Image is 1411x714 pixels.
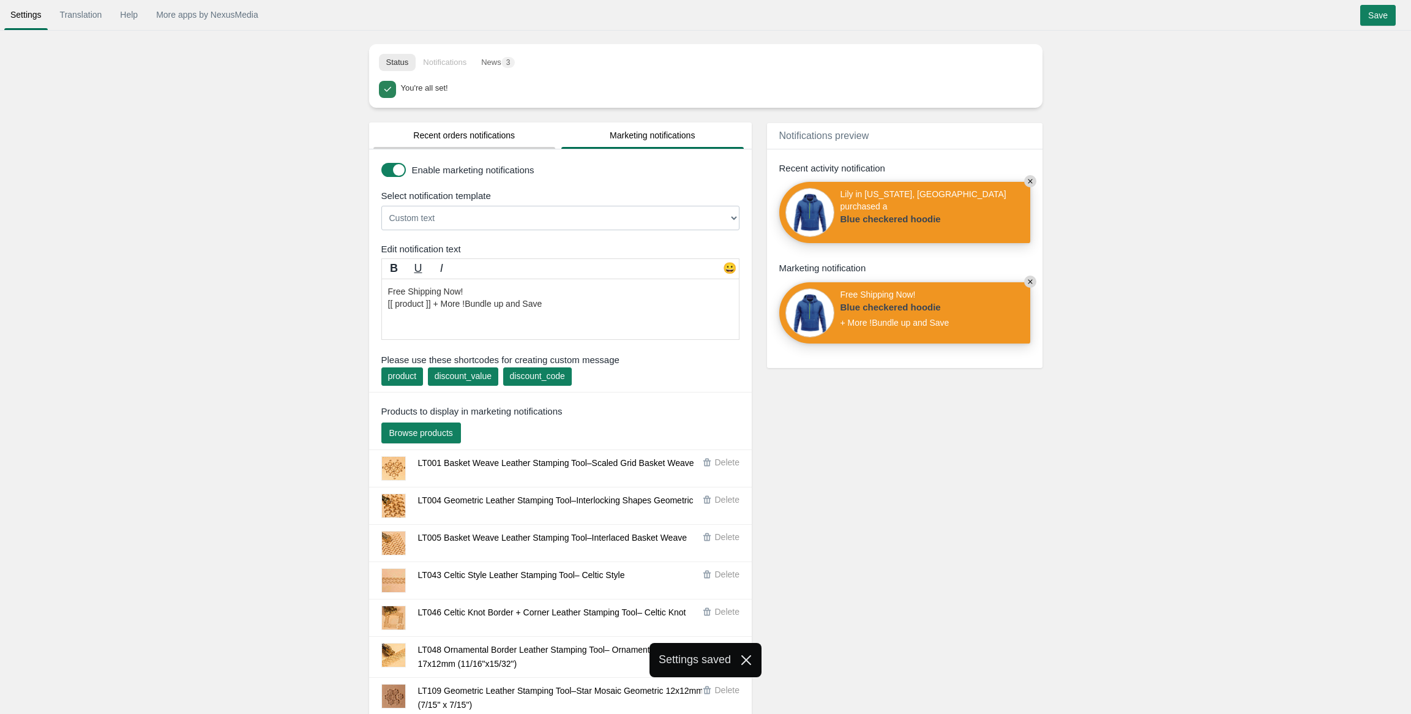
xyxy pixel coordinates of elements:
div: Marketing notification [779,261,1030,274]
a: Help [114,4,144,26]
span: Notifications preview [779,130,869,141]
a: Recent orders notifications [373,122,556,149]
button: Delete [702,684,746,697]
a: Blue checkered hoodie [840,212,969,225]
div: product [388,370,417,382]
a: Blue checkered hoodie [840,301,969,314]
a: Settings [4,4,48,26]
div: Select notification template [372,189,755,202]
div: 😀 [720,261,739,279]
label: Enable marketing notifications [412,163,736,176]
span: Delete [715,569,739,579]
span: Delete [715,685,739,695]
img: 80x80_sample.jpg [785,288,834,337]
span: Browse products [389,428,453,438]
button: Delete [702,606,746,618]
div: Lily in [US_STATE], [GEOGRAPHIC_DATA] purchased a [840,188,1024,237]
button: Status [379,54,416,71]
button: Delete [702,494,746,506]
a: Marketing notifications [561,122,744,149]
div: discount_code [510,370,565,382]
div: Settings saved [659,652,731,668]
span: Delete [715,607,739,617]
button: Browse products [381,423,461,443]
b: B [390,262,398,274]
span: Delete [715,532,739,542]
textarea: Free Shipping Now! [[ product ]] + More !Bundle up and Save [381,279,739,340]
img: 80x80_sample.jpg [785,188,834,237]
span: Delete [715,457,739,467]
span: Products to display in marketing notifications [381,405,563,418]
a: LT043 Celtic Style Leather Stamping Tool– Celtic Style [418,570,625,580]
input: Save [1360,5,1396,26]
a: Translation [54,4,108,26]
a: LT004 Geometric Leather Stamping Tool–Interlocking Shapes Geometric [418,495,694,505]
button: News3 [474,54,522,71]
a: LT109 Geometric Leather Stamping Tool–Star Mosaic Geometric 12x12mm (7/15" x 7/15") [418,686,703,710]
button: Delete [702,531,746,544]
a: LT001 Basket Weave Leather Stamping Tool–Scaled Grid Basket Weave [418,458,694,468]
span: Please use these shortcodes for creating custom message [381,353,739,366]
span: 3 [501,57,515,68]
div: discount_value [435,370,492,382]
button: Delete [702,568,746,581]
a: LT046 Celtic Knot Border + Corner Leather Stamping Tool– Celtic Knot [418,607,686,617]
u: U [414,262,422,274]
div: Edit notification text [372,242,755,255]
div: You're all set! [401,81,1029,94]
a: More apps by NexusMedia [150,4,264,26]
div: Free Shipping Now! + More !Bundle up and Save [840,288,969,337]
span: Delete [715,495,739,505]
i: I [440,262,443,274]
a: LT005 Basket Weave Leather Stamping Tool–Interlaced Basket Weave [418,533,687,543]
button: Delete [702,456,746,469]
div: Recent activity notification [779,162,1030,175]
